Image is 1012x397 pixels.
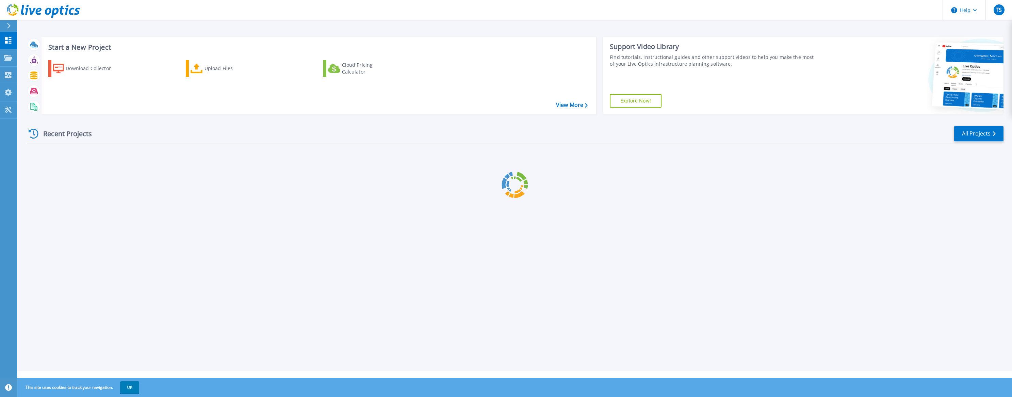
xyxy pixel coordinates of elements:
[186,60,262,77] a: Upload Files
[48,60,124,77] a: Download Collector
[26,125,101,142] div: Recent Projects
[954,126,1003,141] a: All Projects
[610,42,818,51] div: Support Video Library
[48,44,587,51] h3: Start a New Project
[342,62,396,75] div: Cloud Pricing Calculator
[556,102,588,108] a: View More
[19,381,139,394] span: This site uses cookies to track your navigation.
[120,381,139,394] button: OK
[996,7,1002,13] span: TS
[66,62,120,75] div: Download Collector
[610,94,662,108] a: Explore Now!
[610,54,818,67] div: Find tutorials, instructional guides and other support videos to help you make the most of your L...
[323,60,399,77] a: Cloud Pricing Calculator
[205,62,259,75] div: Upload Files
